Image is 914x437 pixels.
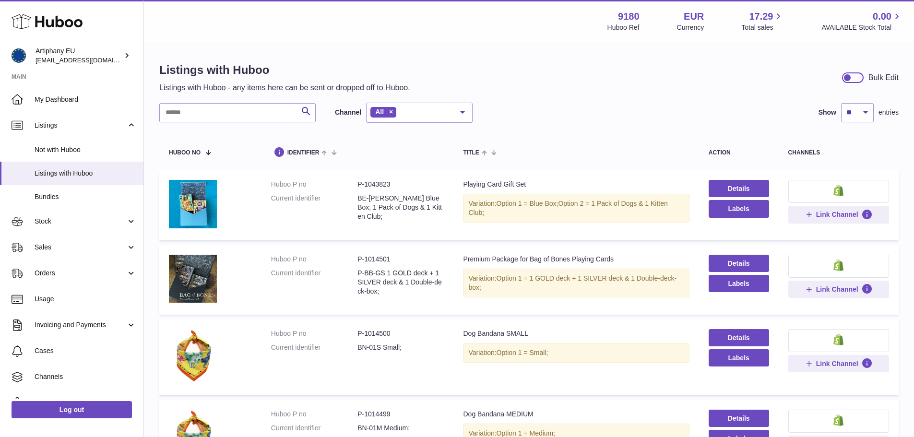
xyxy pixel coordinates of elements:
[709,180,769,197] a: Details
[468,200,667,216] span: Option 2 = 1 Pack of Dogs & 1 Kitten Club;
[463,255,689,264] div: Premium Package for Bag of Bones Playing Cards
[463,269,689,297] div: Variation:
[271,424,357,433] dt: Current identifier
[741,23,784,32] span: Total sales
[497,200,558,207] span: Option 1 = Blue Box;
[357,255,444,264] dd: P-1014501
[741,10,784,32] a: 17.29 Total sales
[709,410,769,427] a: Details
[788,355,889,372] button: Link Channel
[463,343,689,363] div: Variation:
[497,429,556,437] span: Option 1 = Medium;
[271,410,357,419] dt: Huboo P no
[271,194,357,221] dt: Current identifier
[788,281,889,298] button: Link Channel
[816,359,858,368] span: Link Channel
[468,274,677,291] span: Option 1 = 1 GOLD deck + 1 SILVER deck & 1 Double-deck-box;
[35,121,126,130] span: Listings
[35,398,136,407] span: Settings
[357,424,444,433] dd: BN-01M Medium;
[618,10,640,23] strong: 9180
[833,260,843,271] img: shopify-small.png
[463,410,689,419] div: Dog Bandana MEDIUM
[833,334,843,345] img: shopify-small.png
[709,275,769,292] button: Labels
[169,255,217,303] img: Premium Package for Bag of Bones Playing Cards
[271,343,357,352] dt: Current identifier
[169,329,217,383] img: Dog Bandana SMALL
[833,414,843,426] img: shopify-small.png
[463,150,479,156] span: title
[35,269,126,278] span: Orders
[749,10,773,23] span: 17.29
[463,180,689,189] div: Playing Card Gift Set
[271,180,357,189] dt: Huboo P no
[357,180,444,189] dd: P-1043823
[497,349,548,356] span: Option 1 = Small;
[357,410,444,419] dd: P-1014499
[709,200,769,217] button: Labels
[36,56,141,64] span: [EMAIL_ADDRESS][DOMAIN_NAME]
[35,346,136,355] span: Cases
[35,95,136,104] span: My Dashboard
[816,285,858,294] span: Link Channel
[375,108,384,116] span: All
[357,343,444,352] dd: BN-01S Small;
[287,150,320,156] span: identifier
[788,150,889,156] div: channels
[463,329,689,338] div: Dog Bandana SMALL
[878,108,899,117] span: entries
[159,62,410,78] h1: Listings with Huboo
[35,169,136,178] span: Listings with Huboo
[833,185,843,196] img: shopify-small.png
[271,329,357,338] dt: Huboo P no
[12,401,132,418] a: Log out
[357,194,444,221] dd: BE-[PERSON_NAME] Blue Box; 1 Pack of Dogs & 1 Kitten Club;
[35,372,136,381] span: Channels
[271,269,357,296] dt: Current identifier
[819,108,836,117] label: Show
[709,150,769,156] div: action
[677,23,704,32] div: Currency
[36,47,122,65] div: Artiphany EU
[868,72,899,83] div: Bulk Edit
[684,10,704,23] strong: EUR
[35,295,136,304] span: Usage
[159,83,410,93] p: Listings with Huboo - any items here can be sent or dropped off to Huboo.
[169,150,201,156] span: Huboo no
[12,48,26,63] img: internalAdmin-9180@internal.huboo.com
[169,180,217,228] img: Playing Card Gift Set
[709,329,769,346] a: Details
[271,255,357,264] dt: Huboo P no
[709,255,769,272] a: Details
[607,23,640,32] div: Huboo Ref
[357,269,444,296] dd: P-BB-GS 1 GOLD deck + 1 SILVER deck & 1 Double-deck-box;
[357,329,444,338] dd: P-1014500
[821,10,902,32] a: 0.00 AVAILABLE Stock Total
[788,206,889,223] button: Link Channel
[821,23,902,32] span: AVAILABLE Stock Total
[463,194,689,223] div: Variation:
[873,10,891,23] span: 0.00
[816,210,858,219] span: Link Channel
[35,192,136,201] span: Bundles
[35,145,136,154] span: Not with Huboo
[35,217,126,226] span: Stock
[709,349,769,366] button: Labels
[35,320,126,330] span: Invoicing and Payments
[335,108,361,117] label: Channel
[35,243,126,252] span: Sales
